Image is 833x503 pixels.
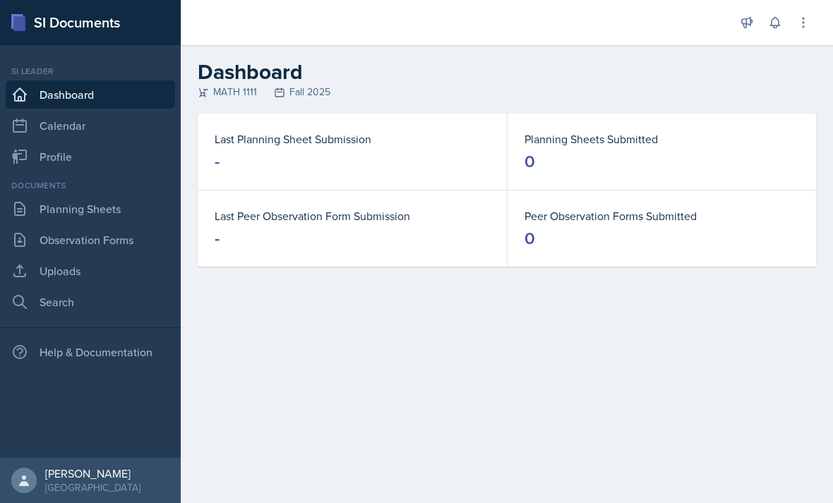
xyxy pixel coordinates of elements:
div: MATH 1111 Fall 2025 [198,85,816,99]
div: [GEOGRAPHIC_DATA] [45,480,140,495]
a: Planning Sheets [6,195,175,223]
div: Help & Documentation [6,338,175,366]
dt: Peer Observation Forms Submitted [525,207,799,224]
a: Observation Forms [6,226,175,254]
dt: Last Planning Sheet Submission [215,131,490,147]
h2: Dashboard [198,59,816,85]
div: - [215,150,220,173]
a: Uploads [6,257,175,285]
a: Profile [6,143,175,171]
div: Si leader [6,65,175,78]
div: - [215,227,220,250]
dt: Planning Sheets Submitted [525,131,799,147]
a: Dashboard [6,80,175,109]
div: 0 [525,227,535,250]
a: Calendar [6,111,175,140]
div: 0 [525,150,535,173]
a: Search [6,288,175,316]
div: [PERSON_NAME] [45,466,140,480]
div: Documents [6,179,175,192]
dt: Last Peer Observation Form Submission [215,207,490,224]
